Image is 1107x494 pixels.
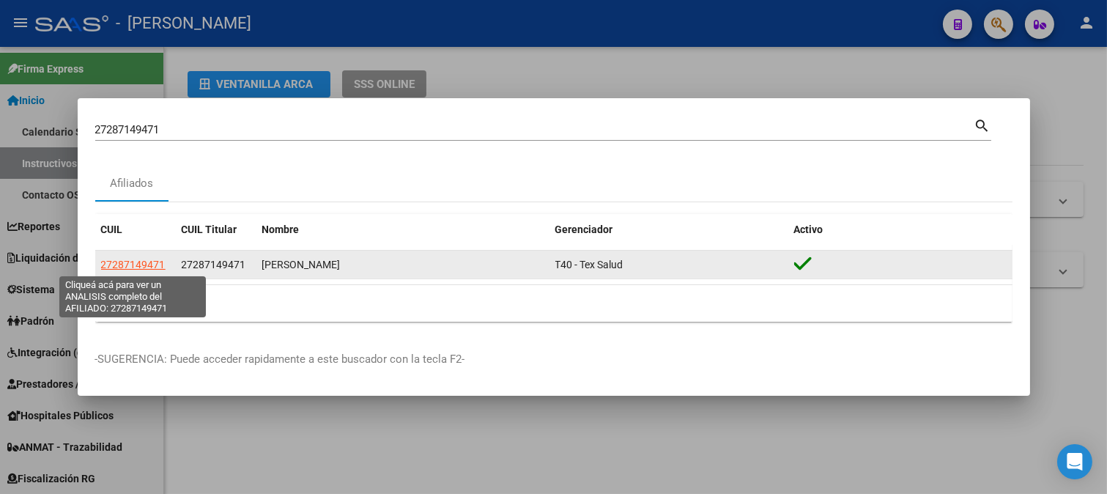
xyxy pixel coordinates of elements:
span: Gerenciador [555,224,613,235]
datatable-header-cell: CUIL [95,214,176,246]
datatable-header-cell: CUIL Titular [176,214,256,246]
span: CUIL [101,224,123,235]
span: Activo [794,224,823,235]
p: -SUGERENCIA: Puede acceder rapidamente a este buscador con la tecla F2- [95,351,1012,368]
span: 27287149471 [182,259,246,270]
div: Open Intercom Messenger [1057,444,1092,479]
div: Afiliados [110,175,153,192]
span: Nombre [262,224,300,235]
mat-icon: search [974,116,991,133]
span: CUIL Titular [182,224,237,235]
datatable-header-cell: Nombre [256,214,549,246]
span: 27287149471 [101,259,166,270]
datatable-header-cell: Gerenciador [549,214,788,246]
datatable-header-cell: Activo [788,214,1012,246]
div: [PERSON_NAME] [262,257,544,273]
span: T40 - Tex Salud [555,259,623,270]
div: 1 total [95,285,1012,322]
